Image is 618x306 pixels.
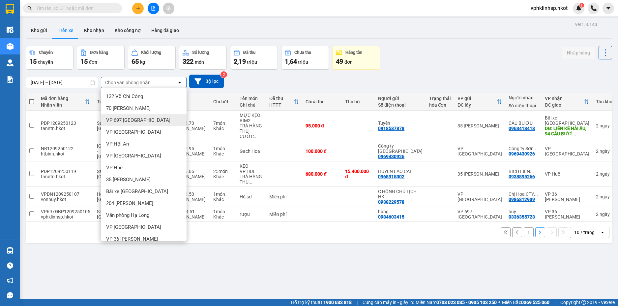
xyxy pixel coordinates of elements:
div: Số điện thoại [509,103,538,108]
div: 35 [PERSON_NAME] [457,171,502,177]
span: 35 [PERSON_NAME] [106,176,151,183]
div: 1 món [213,191,233,197]
div: Khác [213,151,233,156]
div: 0986812939 [509,197,535,202]
span: 1 [580,3,583,8]
img: warehouse-icon [7,247,14,254]
span: 204 [PERSON_NAME] [106,200,153,207]
span: ... [249,179,252,185]
div: Tài xế [170,102,207,108]
div: Chi tiết [213,99,233,104]
span: vphklinhsp.hkot [525,4,573,12]
div: 95.000 đ [306,123,338,128]
button: Khối lượng65kg [128,46,176,70]
button: 2 [535,227,545,237]
div: 29E-387.95 [170,146,207,151]
span: aim [166,6,171,11]
button: Kho nhận [79,22,109,38]
div: 0968915302 [378,174,404,179]
div: BÍCH LIÊN HUẾ [509,169,538,174]
div: VP [GEOGRAPHIC_DATA] [457,191,502,202]
div: [PERSON_NAME] [170,214,207,220]
span: file-add [151,6,156,11]
span: Miền Bắc [502,299,549,306]
span: ngày [600,123,610,128]
img: warehouse-icon [7,59,14,66]
svg: open [177,80,182,85]
div: 29E-336.70 [170,120,207,126]
button: caret-down [603,3,614,14]
div: 2 [596,194,612,199]
div: Đã thu [243,50,255,55]
input: Select a date range. [26,77,98,88]
div: [PERSON_NAME] [170,126,207,131]
div: 0938229578 [378,199,404,205]
button: file-add [148,3,159,14]
div: hóa đơn [429,102,451,108]
span: VP [GEOGRAPHIC_DATA] [106,153,161,159]
strong: 0708 023 035 - 0935 103 250 [436,300,497,305]
div: HUYỀN LÀO CAI [378,169,423,174]
div: KẸO [240,163,263,169]
button: Bộ lọc [189,75,224,88]
div: ĐC lấy [457,102,497,108]
span: 1,64 [285,57,297,65]
div: 2 [596,212,612,217]
div: 25 món [213,169,233,174]
div: Công ty Sơn Phú [378,143,423,154]
div: Khác [213,174,233,179]
div: 2 [596,171,612,177]
div: Công ty Sơn Phú [509,146,538,151]
span: [GEOGRAPHIC_DATA] - [GEOGRAPHIC_DATA] [97,143,141,159]
strong: 0369 525 060 [521,300,549,305]
div: DĐ: LIỀN KỀ HẢI ÂU, 94 CẦU BƯƠU, THANH TRÌ, HN [545,126,589,136]
span: ngày [600,194,610,199]
div: Thu hộ [345,99,371,104]
div: huy [509,209,538,214]
span: ... [530,169,534,174]
span: 2,19 [234,57,246,65]
span: question-circle [7,262,13,269]
span: kg [140,59,145,65]
span: ... [534,146,538,151]
div: VP697ĐBP1209250105 [41,209,90,214]
button: Nhập hàng [562,47,595,59]
div: VP HUẾ TRẢ HÀNG THU COD HỘ KHÁCH + CƯỚC. COD CK VỀ CHO TÂN VPLC [240,169,263,185]
div: Gạch Hoa [240,149,263,154]
span: Hội An - [GEOGRAPHIC_DATA] [97,191,141,202]
span: 65 [132,57,139,65]
div: Tuyển [378,120,423,126]
button: Hàng tồn49đơn [332,46,380,70]
span: Cung cấp máy in - giấy in: [363,299,414,306]
div: Chưa thu [306,99,338,104]
div: VP nhận [545,96,584,101]
span: copyright [581,300,586,305]
input: Tìm tên, số ĐT hoặc mã đơn [36,5,114,12]
span: 322 [183,57,193,65]
div: VPDN1209250107 [41,191,90,197]
div: Miễn phí [269,212,299,217]
span: Hỗ trợ kỹ thuật: [291,299,352,306]
span: triệu [247,59,257,65]
th: Toggle SortBy [38,93,94,111]
img: logo-vxr [6,4,14,14]
div: 15.400.000 đ [345,169,371,179]
span: Văn phòng Hạ Long [106,212,149,219]
span: Sapa - [GEOGRAPHIC_DATA] [97,120,141,131]
span: message [7,292,13,298]
button: Đơn hàng15đơn [77,46,125,70]
span: VP [GEOGRAPHIC_DATA] [106,224,161,230]
button: plus [132,3,144,14]
span: search [27,6,32,11]
button: Đã thu2,19 triệu [230,46,278,70]
div: MỰC KẸO BIM2 [240,113,263,123]
button: Kho gửi [26,22,52,38]
div: [PERSON_NAME] [170,174,207,179]
span: notification [7,277,13,284]
div: Khác [213,197,233,202]
button: Kho công nợ [109,22,146,38]
div: VP [GEOGRAPHIC_DATA] [545,146,589,156]
div: 1 món [213,146,233,151]
span: Sapa - [GEOGRAPHIC_DATA] [97,169,141,179]
div: 61H-203.51 [170,209,207,214]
